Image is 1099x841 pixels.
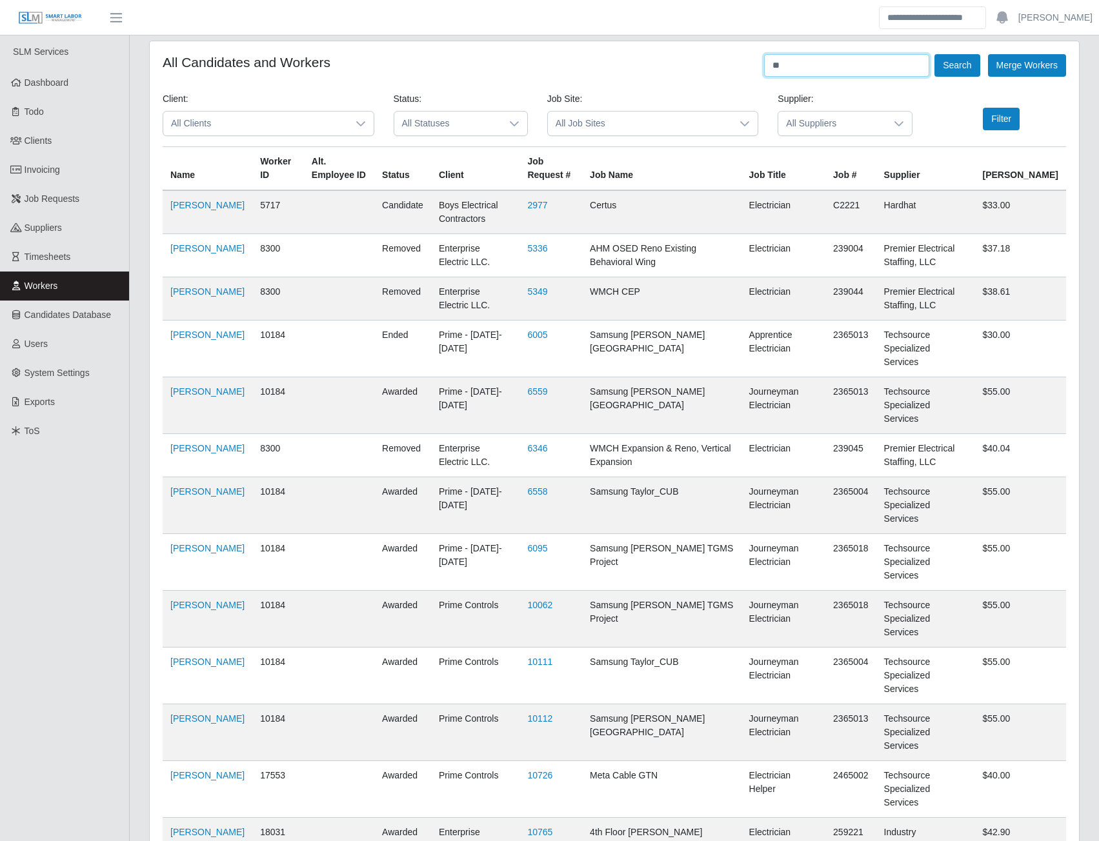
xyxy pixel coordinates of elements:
td: $33.00 [974,190,1066,234]
td: 2365004 [825,477,876,534]
td: AHM OSED Reno Existing Behavioral Wing [582,234,741,277]
td: awarded [374,477,431,534]
td: $55.00 [974,648,1066,704]
td: Prime - [DATE]-[DATE] [431,534,520,591]
td: C2221 [825,190,876,234]
a: [PERSON_NAME] [170,827,245,837]
td: Journeyman Electrician [741,377,826,434]
td: Enterprise Electric LLC. [431,234,520,277]
span: Workers [25,281,58,291]
td: removed [374,234,431,277]
td: 17553 [252,761,304,818]
span: All Statuses [394,112,501,135]
td: Certus [582,190,741,234]
a: 10062 [527,600,552,610]
button: Filter [983,108,1020,130]
img: SLM Logo [18,11,83,25]
span: ToS [25,426,40,436]
a: [PERSON_NAME] [170,713,245,724]
span: SLM Services [13,46,68,57]
td: Premier Electrical Staffing, LLC [876,277,975,321]
td: Enterprise Electric LLC. [431,277,520,321]
td: Techsource Specialized Services [876,591,975,648]
td: Electrician Helper [741,761,826,818]
a: 10765 [527,827,552,837]
td: Apprentice Electrician [741,321,826,377]
td: Techsource Specialized Services [876,648,975,704]
td: Prime Controls [431,704,520,761]
td: Electrician [741,277,826,321]
td: $55.00 [974,477,1066,534]
td: awarded [374,534,431,591]
td: Electrician [741,190,826,234]
span: All Suppliers [778,112,885,135]
td: Samsung [PERSON_NAME] TGMS Project [582,534,741,591]
td: Premier Electrical Staffing, LLC [876,234,975,277]
td: removed [374,434,431,477]
td: Premier Electrical Staffing, LLC [876,434,975,477]
a: [PERSON_NAME] [170,657,245,667]
td: Prime - [DATE]-[DATE] [431,377,520,434]
td: 2365018 [825,534,876,591]
a: [PERSON_NAME] [170,443,245,453]
a: 6559 [527,386,547,397]
td: 10184 [252,377,304,434]
button: Search [934,54,980,77]
td: Techsource Specialized Services [876,761,975,818]
td: awarded [374,377,431,434]
input: Search [879,6,986,29]
td: 2365013 [825,377,876,434]
th: [PERSON_NAME] [974,147,1066,191]
td: Prime Controls [431,761,520,818]
h4: All Candidates and Workers [163,54,330,70]
td: Prime Controls [431,648,520,704]
td: awarded [374,648,431,704]
td: Samsung [PERSON_NAME][GEOGRAPHIC_DATA] [582,704,741,761]
span: Dashboard [25,77,69,88]
a: [PERSON_NAME] [1018,11,1093,25]
button: Merge Workers [988,54,1066,77]
th: Name [163,147,252,191]
td: Electrician [741,234,826,277]
span: System Settings [25,368,90,378]
a: [PERSON_NAME] [170,286,245,297]
span: Todo [25,106,44,117]
td: 10184 [252,477,304,534]
td: $40.00 [974,761,1066,818]
th: Client [431,147,520,191]
a: [PERSON_NAME] [170,543,245,553]
td: Prime - [DATE]-[DATE] [431,321,520,377]
a: [PERSON_NAME] [170,600,245,610]
td: awarded [374,761,431,818]
td: Meta Cable GTN [582,761,741,818]
a: 10112 [527,713,552,724]
td: $30.00 [974,321,1066,377]
td: Hardhat [876,190,975,234]
td: WMCH CEP [582,277,741,321]
td: Samsung Taylor_CUB [582,648,741,704]
td: 2365004 [825,648,876,704]
a: 5349 [527,286,547,297]
th: Alt. Employee ID [304,147,374,191]
th: Supplier [876,147,975,191]
span: Timesheets [25,252,71,262]
a: 6005 [527,330,547,340]
td: $37.18 [974,234,1066,277]
td: 10184 [252,534,304,591]
td: awarded [374,704,431,761]
td: Prime - [DATE]-[DATE] [431,477,520,534]
td: 10184 [252,648,304,704]
td: $55.00 [974,377,1066,434]
td: Journeyman Electrician [741,534,826,591]
th: Worker ID [252,147,304,191]
td: 2365013 [825,321,876,377]
td: 2465002 [825,761,876,818]
span: Candidates Database [25,310,112,320]
td: Boys Electrical Contractors [431,190,520,234]
label: Supplier: [778,92,813,106]
td: candidate [374,190,431,234]
td: WMCH Expansion & Reno, Vertical Expansion [582,434,741,477]
td: $55.00 [974,591,1066,648]
th: Status [374,147,431,191]
a: 6095 [527,543,547,553]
